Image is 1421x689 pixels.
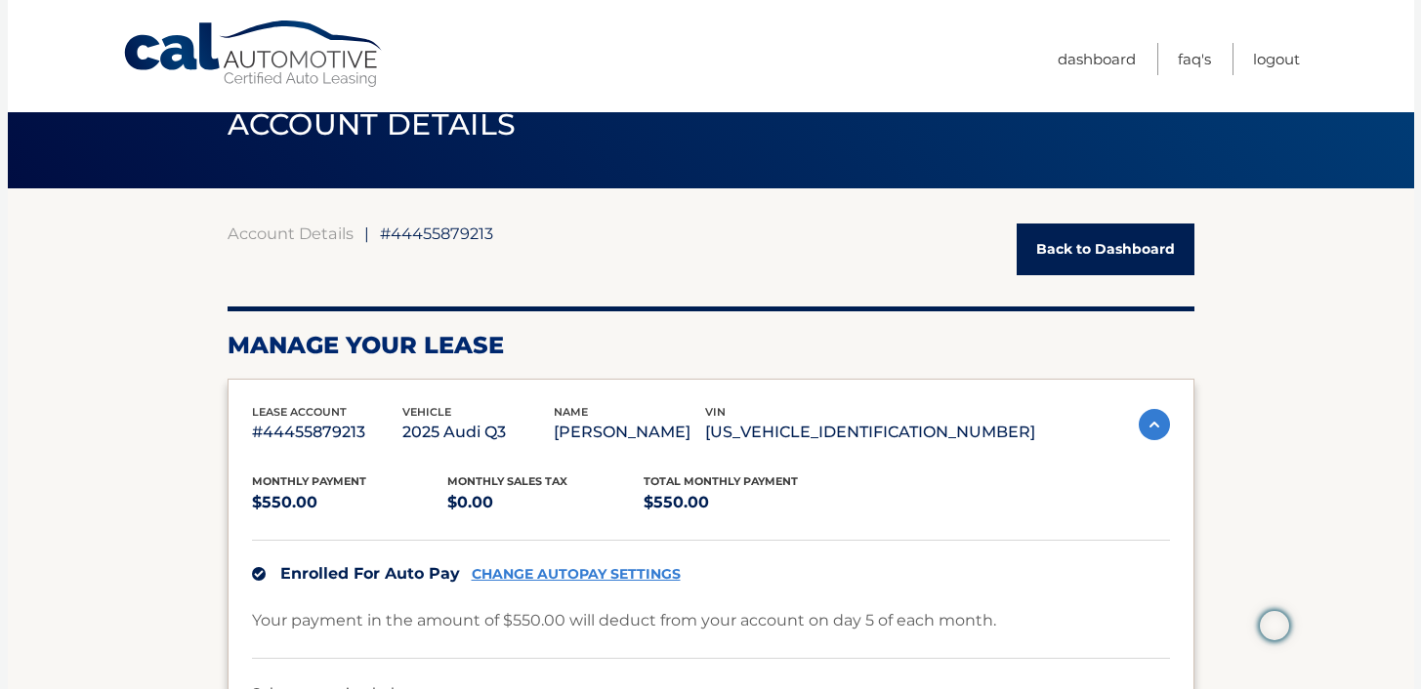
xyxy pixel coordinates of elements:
[252,474,366,488] span: Monthly Payment
[554,419,705,446] p: [PERSON_NAME]
[447,489,644,516] p: $0.00
[472,566,681,583] a: CHANGE AUTOPAY SETTINGS
[1017,223,1194,275] a: Back to Dashboard
[644,489,840,516] p: $550.00
[1178,43,1211,75] a: FAQ's
[252,405,347,419] span: lease account
[364,223,369,243] span: |
[252,489,448,516] p: $550.00
[252,567,266,581] img: check.svg
[1058,43,1136,75] a: Dashboard
[1139,409,1170,440] img: accordion-active.svg
[1253,43,1300,75] a: Logout
[402,419,554,446] p: 2025 Audi Q3
[122,20,386,89] a: Cal Automotive
[228,223,354,243] a: Account Details
[252,607,996,634] p: Your payment in the amount of $550.00 will deduct from your account on day 5 of each month.
[554,405,588,419] span: name
[705,405,726,419] span: vin
[644,474,798,488] span: Total Monthly Payment
[228,106,517,142] span: ACCOUNT DETAILS
[402,405,451,419] span: vehicle
[447,474,567,488] span: Monthly sales Tax
[705,419,1035,446] p: [US_VEHICLE_IDENTIFICATION_NUMBER]
[280,564,460,583] span: Enrolled For Auto Pay
[380,223,493,243] span: #44455879213
[252,419,403,446] p: #44455879213
[228,331,1194,360] h2: Manage Your Lease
